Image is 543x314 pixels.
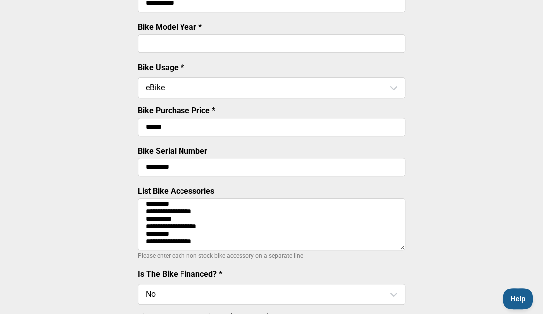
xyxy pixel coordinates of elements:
[138,269,222,279] label: Is The Bike Financed? *
[138,146,207,156] label: Bike Serial Number
[138,250,405,262] p: Please enter each non-stock bike accessory on a separate line
[138,186,214,196] label: List Bike Accessories
[503,288,533,309] iframe: Toggle Customer Support
[138,63,184,72] label: Bike Usage *
[138,106,215,115] label: Bike Purchase Price *
[138,22,202,32] label: Bike Model Year *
